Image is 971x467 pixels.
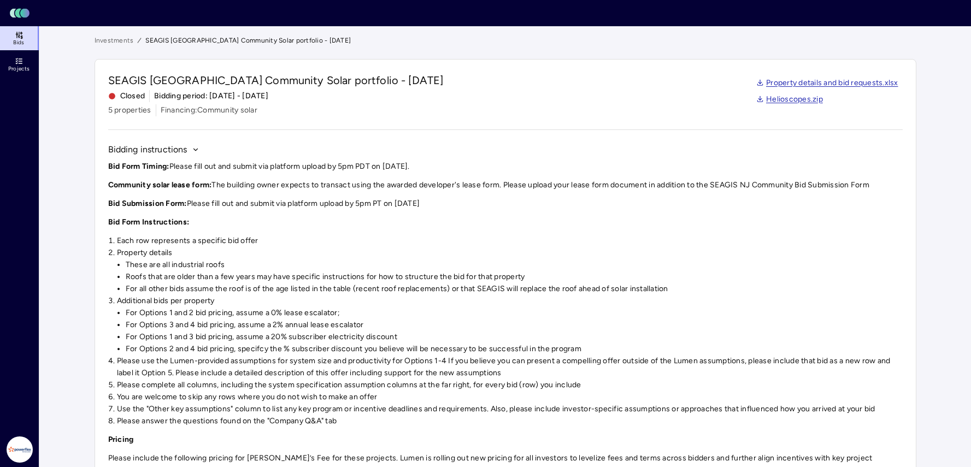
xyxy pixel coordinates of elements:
a: Investments [95,35,134,46]
button: Bidding instructions [108,143,199,156]
a: Helioscopes.zip [756,93,823,105]
li: For Options 1 and 3 bid pricing, assume a 20% subscriber electricity discount [126,331,903,343]
strong: Community solar lease form: [108,180,212,190]
li: Please complete all columns, including the system specification assumption columns at the far rig... [117,379,903,391]
p: Please fill out and submit via platform upload by 5pm PDT on [DATE]. [108,161,903,173]
li: For Options 1 and 2 bid pricing, assume a 0% lease escalator; [126,307,903,319]
a: Property details and bid requests.xlsx [756,77,898,89]
span: SEAGIS [GEOGRAPHIC_DATA] Community Solar portfolio - [DATE] [108,73,444,88]
li: These are all industrial roofs [126,259,903,271]
strong: Bid Form Instructions: [108,217,190,227]
span: Closed [108,90,145,102]
li: For Options 3 and 4 bid pricing, assume a 2% annual lease escalator [126,319,903,331]
span: 5 properties [108,104,151,116]
strong: Bid Form Timing: [108,162,169,171]
p: Please fill out and submit via platform upload by 5pm PT on [DATE] [108,198,903,210]
li: Roofs that are older than a few years may have specific instructions for how to structure the bid... [126,271,903,283]
li: For Options 2 and 4 bid pricing, specifcy the % subscriber discount you believe will be necessary... [126,343,903,355]
li: Please answer the questions found on the "Company Q&A" tab [117,415,903,427]
span: Bidding period: [DATE] - [DATE] [154,90,268,102]
p: The building owner expects to transact using the awarded developer's lease form. Please upload yo... [108,179,903,191]
li: Please use the Lumen-provided assumptions for system size and productivity for Options 1-4 If you... [117,355,903,379]
li: You are welcome to skip any rows where you do not wish to make an offer [117,391,903,403]
span: Financing: Community solar [161,104,257,116]
li: Property details [117,247,903,295]
span: Bidding instructions [108,143,187,156]
nav: breadcrumb [95,35,916,46]
strong: Pricing [108,435,134,444]
span: Bids [13,39,24,46]
img: Powerflex [7,436,33,463]
li: Each row represents a specific bid offer [117,235,903,247]
li: For all other bids assume the roof is of the age listed in the table (recent roof replacements) o... [126,283,903,295]
span: SEAGIS [GEOGRAPHIC_DATA] Community Solar portfolio - [DATE] [145,35,351,46]
span: Projects [8,66,30,72]
li: Additional bids per property [117,295,903,355]
strong: Bid Submission Form: [108,199,187,208]
li: Use the "Other key assumptions" column to list any key program or incentive deadlines and require... [117,403,903,415]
